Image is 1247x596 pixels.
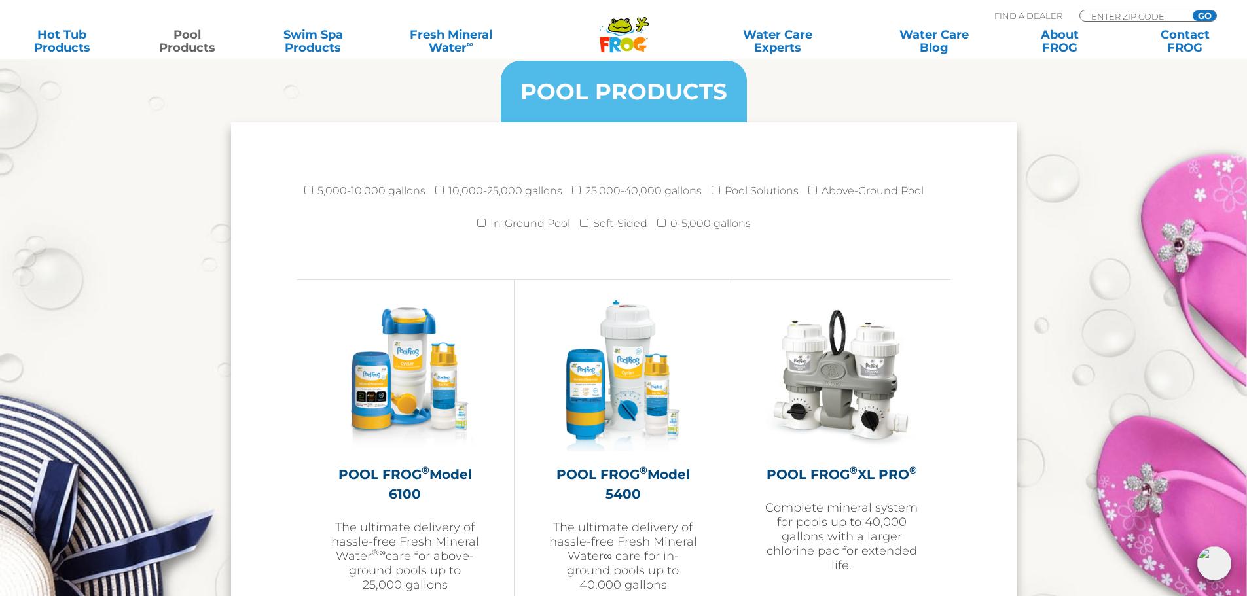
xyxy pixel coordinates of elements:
[13,28,111,54] a: Hot TubProducts
[1136,28,1234,54] a: ContactFROG
[585,178,702,204] label: 25,000-40,000 gallons
[1197,546,1231,580] img: openIcon
[822,178,924,204] label: Above-Ground Pool
[329,465,481,504] h2: POOL FROG Model 6100
[1193,10,1216,21] input: GO
[765,465,918,484] h2: POOL FROG XL PRO
[593,211,647,237] label: Soft-Sided
[547,520,699,592] p: The ultimate delivery of hassle-free Fresh Mineral Water∞ care for in-ground pools up to 40,000 g...
[547,465,699,504] h2: POOL FROG Model 5400
[389,28,512,54] a: Fresh MineralWater∞
[994,10,1062,22] p: Find A Dealer
[640,464,647,476] sup: ®
[490,211,570,237] label: In-Ground Pool
[850,464,858,476] sup: ®
[448,178,562,204] label: 10,000-25,000 gallons
[547,300,699,451] img: pool-frog-5400-featured-img-v2-300x300.png
[329,300,481,451] img: pool-frog-6100-featured-img-v3-300x300.png
[467,39,473,49] sup: ∞
[765,500,918,572] p: Complete mineral system for pools up to 40,000 gallons with a larger chlorine pac for extended life.
[372,547,386,557] sup: ®∞
[1011,28,1108,54] a: AboutFROG
[670,211,751,237] label: 0-5,000 gallons
[725,178,799,204] label: Pool Solutions
[766,300,918,451] img: XL-PRO-v2-300x300.jpg
[264,28,362,54] a: Swim SpaProducts
[885,28,983,54] a: Water CareBlog
[1090,10,1178,22] input: Zip Code Form
[520,80,727,103] h3: POOL PRODUCTS
[329,520,481,592] p: The ultimate delivery of hassle-free Fresh Mineral Water care for above-ground pools up to 25,000...
[698,28,857,54] a: Water CareExperts
[422,464,429,476] sup: ®
[317,178,425,204] label: 5,000-10,000 gallons
[909,464,917,476] sup: ®
[139,28,236,54] a: PoolProducts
